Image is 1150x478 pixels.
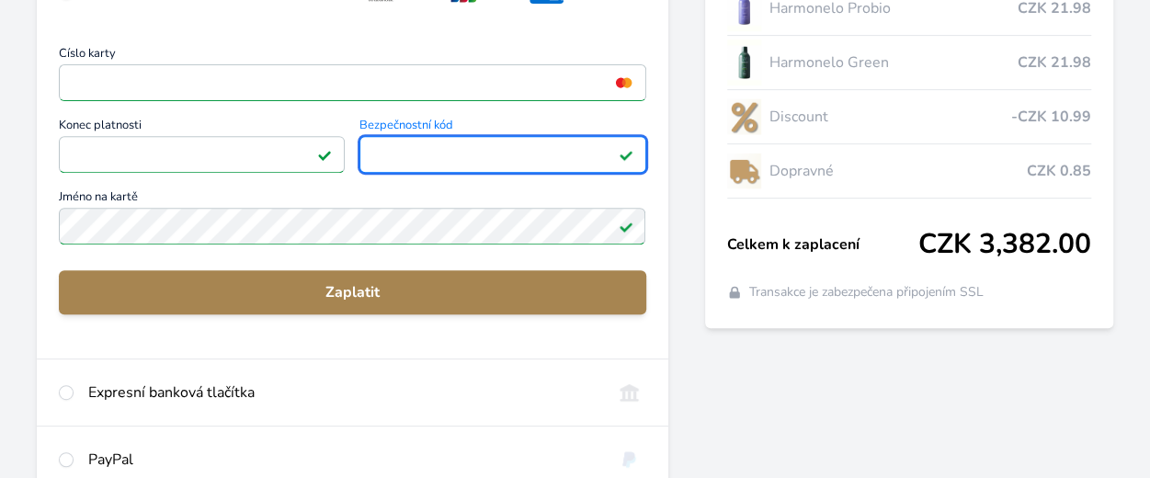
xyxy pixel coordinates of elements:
[749,283,984,302] span: Transakce je zabezpečena připojením SSL
[727,94,762,140] img: discount-lo.png
[67,70,638,96] iframe: Iframe pro číslo karty
[59,48,646,64] span: Číslo karty
[769,106,1011,128] span: Discount
[74,281,632,303] span: Zaplatit
[727,148,762,194] img: delivery-lo.png
[611,74,636,91] img: mc
[619,219,633,233] img: Platné pole
[727,40,762,85] img: CLEAN_GREEN_se_stinem_x-lo.jpg
[1027,160,1091,182] span: CZK 0.85
[1018,51,1091,74] span: CZK 21.98
[88,381,598,404] div: Expresní banková tlačítka
[67,142,336,167] iframe: Iframe pro datum vypršení platnosti
[368,142,637,167] iframe: Iframe pro bezpečnostní kód
[619,147,633,162] img: Platné pole
[1011,106,1091,128] span: -CZK 10.99
[59,208,645,245] input: Jméno na kartěPlatné pole
[88,449,598,471] div: PayPal
[769,160,1027,182] span: Dopravné
[59,119,345,136] span: Konec platnosti
[727,233,918,256] span: Celkem k zaplacení
[612,381,646,404] img: onlineBanking_CZ.svg
[612,449,646,471] img: paypal.svg
[59,270,646,314] button: Zaplatit
[918,228,1091,261] span: CZK 3,382.00
[59,191,646,208] span: Jméno na kartě
[359,119,645,136] span: Bezpečnostní kód
[769,51,1018,74] span: Harmonelo Green
[317,147,332,162] img: Platné pole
